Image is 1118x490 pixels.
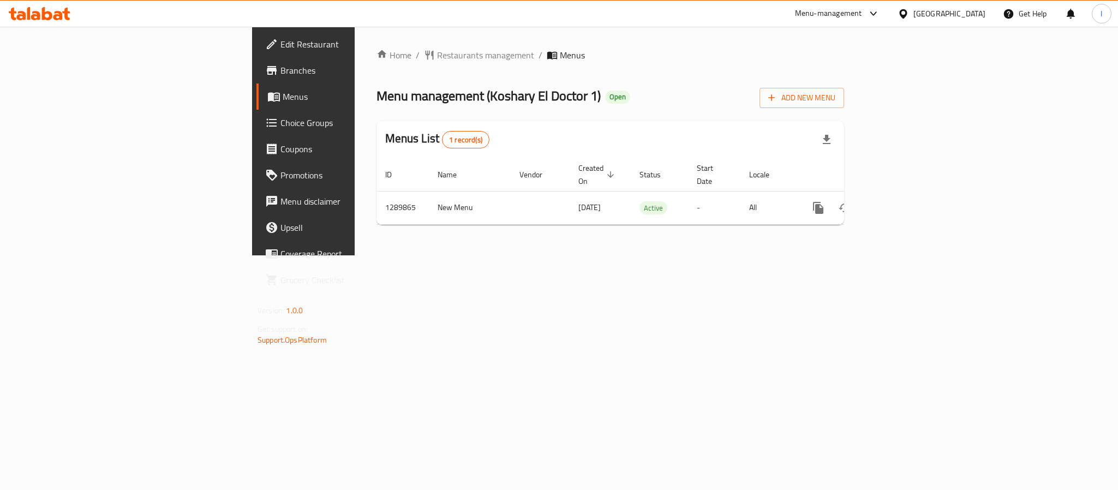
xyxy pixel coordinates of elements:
[795,7,862,20] div: Menu-management
[749,168,784,181] span: Locale
[578,200,601,214] span: [DATE]
[519,168,557,181] span: Vendor
[256,31,439,57] a: Edit Restaurant
[280,195,430,208] span: Menu disclaimer
[797,158,919,192] th: Actions
[258,303,284,318] span: Version:
[913,8,985,20] div: [GEOGRAPHIC_DATA]
[437,49,534,62] span: Restaurants management
[578,162,618,188] span: Created On
[385,130,489,148] h2: Menus List
[256,267,439,293] a: Grocery Checklist
[639,202,667,214] span: Active
[639,201,667,214] div: Active
[443,135,489,145] span: 1 record(s)
[539,49,542,62] li: /
[280,142,430,156] span: Coupons
[258,333,327,347] a: Support.OpsPlatform
[424,49,534,62] a: Restaurants management
[697,162,727,188] span: Start Date
[256,214,439,241] a: Upsell
[280,273,430,286] span: Grocery Checklist
[280,116,430,129] span: Choice Groups
[605,91,630,104] div: Open
[280,38,430,51] span: Edit Restaurant
[280,64,430,77] span: Branches
[385,168,406,181] span: ID
[740,191,797,224] td: All
[256,162,439,188] a: Promotions
[688,191,740,224] td: -
[283,90,430,103] span: Menus
[256,188,439,214] a: Menu disclaimer
[768,91,835,105] span: Add New Menu
[438,168,471,181] span: Name
[256,83,439,110] a: Menus
[442,131,489,148] div: Total records count
[376,158,919,225] table: enhanced table
[814,127,840,153] div: Export file
[605,92,630,101] span: Open
[256,110,439,136] a: Choice Groups
[1101,8,1102,20] span: I
[256,136,439,162] a: Coupons
[280,221,430,234] span: Upsell
[805,195,832,221] button: more
[258,322,308,336] span: Get support on:
[256,241,439,267] a: Coverage Report
[376,83,601,108] span: Menu management ( Koshary El Doctor 1 )
[256,57,439,83] a: Branches
[832,195,858,221] button: Change Status
[376,49,844,62] nav: breadcrumb
[286,303,303,318] span: 1.0.0
[760,88,844,108] button: Add New Menu
[280,247,430,260] span: Coverage Report
[429,191,511,224] td: New Menu
[639,168,675,181] span: Status
[560,49,585,62] span: Menus
[280,169,430,182] span: Promotions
